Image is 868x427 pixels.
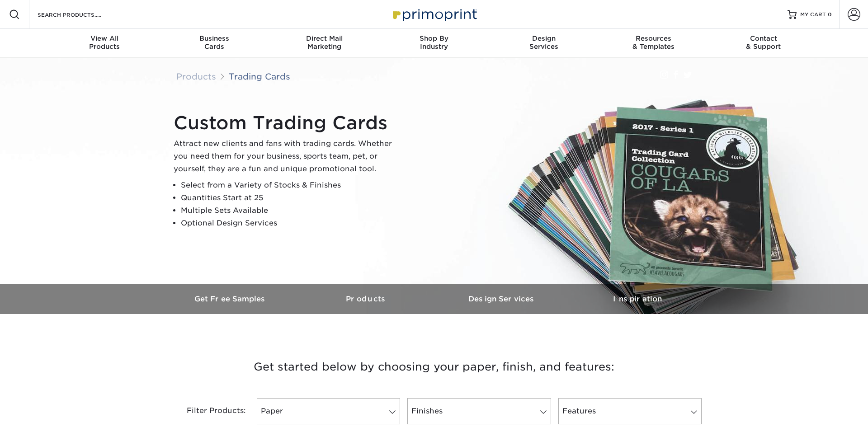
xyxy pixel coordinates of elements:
li: Optional Design Services [181,217,400,230]
span: Direct Mail [269,34,379,42]
div: Products [50,34,160,51]
h3: Design Services [434,295,570,303]
span: MY CART [800,11,826,19]
a: Trading Cards [229,71,290,81]
span: Resources [599,34,708,42]
a: Contact& Support [708,29,818,58]
span: Design [489,34,599,42]
a: BusinessCards [160,29,269,58]
div: Industry [379,34,489,51]
li: Select from a Variety of Stocks & Finishes [181,179,400,192]
span: Shop By [379,34,489,42]
a: Paper [257,398,400,424]
div: Cards [160,34,269,51]
li: Multiple Sets Available [181,204,400,217]
a: Features [558,398,702,424]
li: Quantities Start at 25 [181,192,400,204]
h3: Products [298,295,434,303]
a: Inspiration [570,284,705,314]
a: Products [298,284,434,314]
span: Business [160,34,269,42]
a: Resources& Templates [599,29,708,58]
p: Attract new clients and fans with trading cards. Whether you need them for your business, sports ... [174,137,400,175]
div: & Templates [599,34,708,51]
input: SEARCH PRODUCTS..... [37,9,125,20]
div: Filter Products: [163,398,253,424]
a: Direct MailMarketing [269,29,379,58]
a: Design Services [434,284,570,314]
span: View All [50,34,160,42]
h3: Get started below by choosing your paper, finish, and features: [170,347,698,387]
span: 0 [828,11,832,18]
div: & Support [708,34,818,51]
a: Shop ByIndustry [379,29,489,58]
img: Primoprint [389,5,479,24]
div: Marketing [269,34,379,51]
a: DesignServices [489,29,599,58]
h3: Inspiration [570,295,705,303]
a: View AllProducts [50,29,160,58]
a: Get Free Samples [163,284,298,314]
h3: Get Free Samples [163,295,298,303]
a: Finishes [407,398,551,424]
h1: Custom Trading Cards [174,112,400,134]
span: Contact [708,34,818,42]
a: Products [176,71,216,81]
div: Services [489,34,599,51]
